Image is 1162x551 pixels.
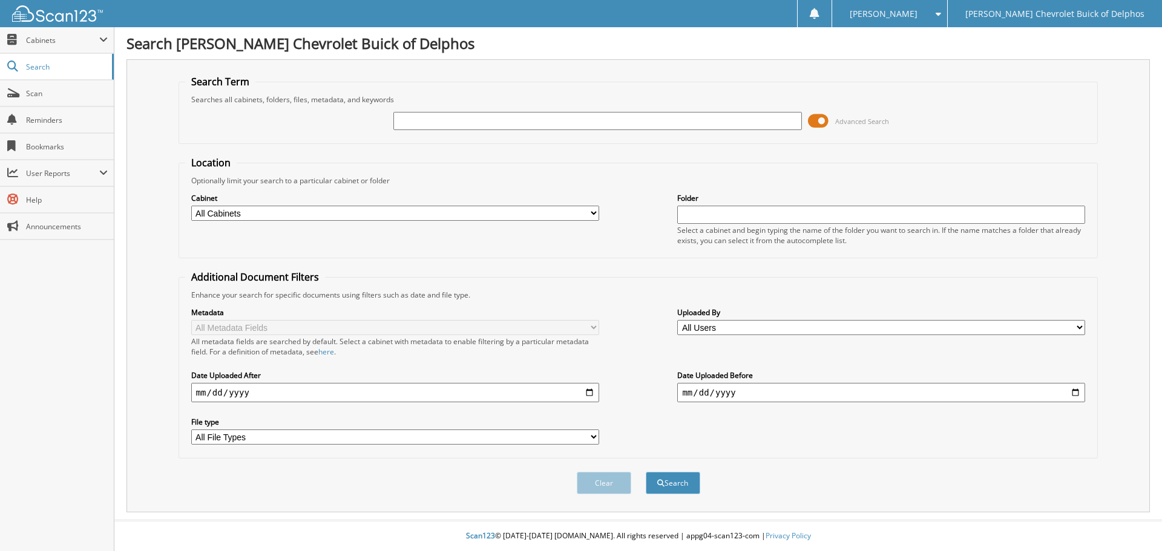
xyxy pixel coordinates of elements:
span: User Reports [26,168,99,178]
legend: Search Term [185,75,255,88]
label: Date Uploaded Before [677,370,1085,380]
img: scan123-logo-white.svg [12,5,103,22]
input: start [191,383,599,402]
label: Uploaded By [677,307,1085,318]
span: Bookmarks [26,142,108,152]
legend: Location [185,156,237,169]
span: Cabinets [26,35,99,45]
span: Scan123 [466,530,495,541]
span: Help [26,195,108,205]
label: Metadata [191,307,599,318]
a: here [318,347,334,357]
span: Search [26,62,106,72]
button: Search [646,472,700,494]
input: end [677,383,1085,402]
span: Scan [26,88,108,99]
legend: Additional Document Filters [185,270,325,284]
span: Reminders [26,115,108,125]
label: Cabinet [191,193,599,203]
span: [PERSON_NAME] [850,10,917,18]
div: © [DATE]-[DATE] [DOMAIN_NAME]. All rights reserved | appg04-scan123-com | [114,521,1162,551]
a: Privacy Policy [766,530,811,541]
div: Select a cabinet and begin typing the name of the folder you want to search in. If the name match... [677,225,1085,246]
div: Optionally limit your search to a particular cabinet or folder [185,175,1092,186]
label: Date Uploaded After [191,370,599,380]
div: Searches all cabinets, folders, files, metadata, and keywords [185,94,1092,105]
h1: Search [PERSON_NAME] Chevrolet Buick of Delphos [126,33,1150,53]
div: Enhance your search for specific documents using filters such as date and file type. [185,290,1092,300]
label: File type [191,417,599,427]
span: Advanced Search [835,117,889,126]
div: All metadata fields are searched by default. Select a cabinet with metadata to enable filtering b... [191,336,599,357]
span: [PERSON_NAME] Chevrolet Buick of Delphos [965,10,1144,18]
span: Announcements [26,221,108,232]
button: Clear [577,472,631,494]
label: Folder [677,193,1085,203]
